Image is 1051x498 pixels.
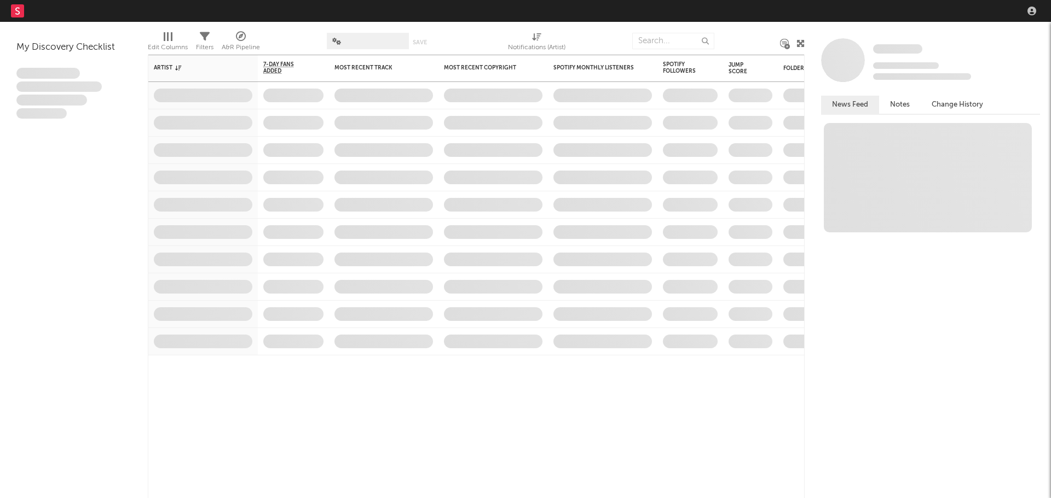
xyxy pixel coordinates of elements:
[196,27,213,59] div: Filters
[16,81,102,92] span: Integer aliquet in purus et
[879,96,921,114] button: Notes
[16,95,87,106] span: Praesent ac interdum
[921,96,994,114] button: Change History
[16,108,67,119] span: Aliquam viverra
[821,96,879,114] button: News Feed
[508,41,565,54] div: Notifications (Artist)
[783,65,865,72] div: Folders
[148,27,188,59] div: Edit Columns
[196,41,213,54] div: Filters
[154,65,236,71] div: Artist
[222,27,260,59] div: A&R Pipeline
[873,73,971,80] span: 0 fans last week
[222,41,260,54] div: A&R Pipeline
[553,65,636,71] div: Spotify Monthly Listeners
[729,62,756,75] div: Jump Score
[263,61,307,74] span: 7-Day Fans Added
[16,68,80,79] span: Lorem ipsum dolor
[413,39,427,45] button: Save
[508,27,565,59] div: Notifications (Artist)
[873,44,922,55] a: Some Artist
[444,65,526,71] div: Most Recent Copyright
[632,33,714,49] input: Search...
[873,62,939,69] span: Tracking Since: [DATE]
[148,41,188,54] div: Edit Columns
[334,65,417,71] div: Most Recent Track
[873,44,922,54] span: Some Artist
[16,41,131,54] div: My Discovery Checklist
[663,61,701,74] div: Spotify Followers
